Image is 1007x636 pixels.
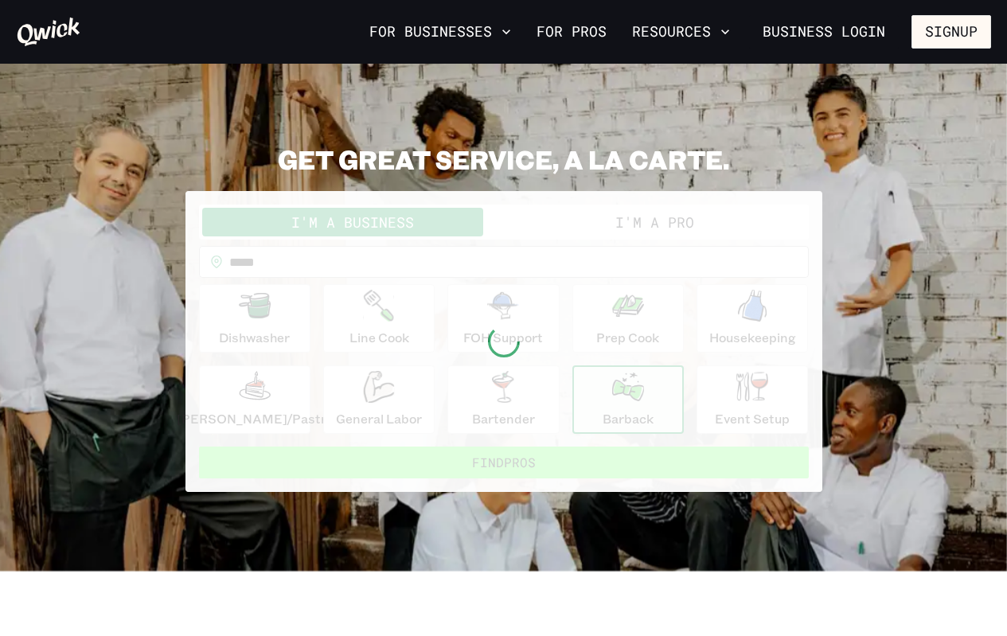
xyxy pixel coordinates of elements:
[626,18,736,45] button: Resources
[749,15,899,49] a: Business Login
[185,143,822,175] h2: GET GREAT SERVICE, A LA CARTE.
[363,18,517,45] button: For Businesses
[177,409,333,428] p: [PERSON_NAME]/Pastry
[530,18,613,45] a: For Pros
[911,15,991,49] button: Signup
